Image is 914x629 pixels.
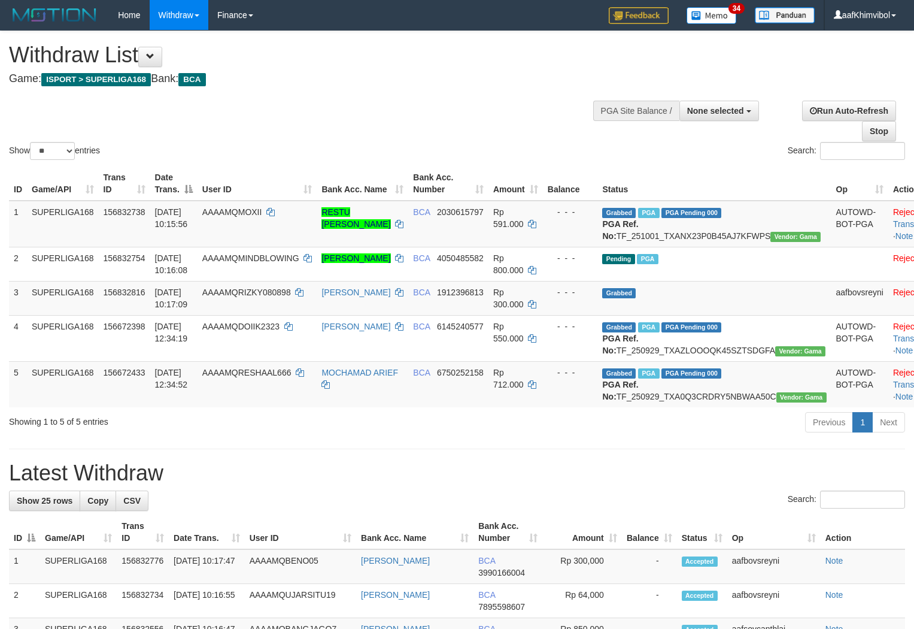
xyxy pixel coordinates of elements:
th: Amount: activate to sort column ascending [542,515,622,549]
a: Previous [805,412,853,433]
label: Search: [788,491,905,509]
span: ISPORT > SUPERLIGA168 [41,73,151,86]
a: [PERSON_NAME] [321,322,390,331]
td: aafbovsreyni [727,584,821,618]
button: None selected [679,101,759,121]
td: [DATE] 10:17:47 [169,549,245,584]
span: Grabbed [602,288,636,298]
td: SUPERLIGA168 [27,201,99,247]
td: 2 [9,247,27,281]
div: - - - [548,367,593,379]
span: Copy 6145240577 to clipboard [437,322,484,331]
span: AAAAMQRESHAAL666 [202,368,291,377]
th: Bank Acc. Number: activate to sort column ascending [473,515,542,549]
th: User ID: activate to sort column ascending [198,167,317,201]
td: AUTOWD-BOT-PGA [831,315,888,361]
span: Copy 1912396813 to clipboard [437,288,484,297]
td: Rp 64,000 [542,584,622,618]
span: Rp 591.000 [493,207,524,229]
span: Rp 712.000 [493,368,524,389]
span: AAAAMQRIZKY080898 [202,288,291,297]
a: Next [872,412,905,433]
div: - - - [548,320,593,332]
th: Op: activate to sort column ascending [831,167,888,201]
td: aafbovsreyni [831,281,888,315]
span: [DATE] 12:34:52 [155,368,188,389]
span: PGA Pending [661,322,721,332]
span: 156832754 [104,253,145,263]
label: Search: [788,142,905,160]
span: Marked by aafsoycanthlai [637,254,658,264]
span: Grabbed [602,322,636,332]
th: Balance [543,167,598,201]
a: [PERSON_NAME] [361,556,430,566]
span: Grabbed [602,368,636,379]
div: - - - [548,206,593,218]
td: AUTOWD-BOT-PGA [831,361,888,407]
b: PGA Ref. No: [602,380,638,401]
th: Game/API: activate to sort column ascending [40,515,117,549]
a: [PERSON_NAME] [361,590,430,600]
span: Marked by aafsoycanthlai [638,322,659,332]
h4: Game: Bank: [9,73,597,85]
span: BCA [478,590,495,600]
span: Copy [87,496,108,506]
th: Op: activate to sort column ascending [727,515,821,549]
span: AAAAMQDOIIK2323 [202,322,280,331]
td: AAAAMQBENO05 [245,549,356,584]
span: [DATE] 10:17:09 [155,288,188,309]
a: Note [895,231,913,241]
th: Trans ID: activate to sort column ascending [99,167,150,201]
th: Bank Acc. Number: activate to sort column ascending [408,167,488,201]
span: BCA [413,368,430,377]
span: Copy 7895598607 to clipboard [478,602,525,612]
span: [DATE] 10:15:56 [155,207,188,229]
td: 3 [9,281,27,315]
th: Amount: activate to sort column ascending [488,167,543,201]
td: 1 [9,201,27,247]
select: Showentries [30,142,75,160]
td: SUPERLIGA168 [27,281,99,315]
a: [PERSON_NAME] [321,288,390,297]
td: AUTOWD-BOT-PGA [831,201,888,247]
span: Accepted [682,591,718,601]
b: PGA Ref. No: [602,334,638,355]
span: [DATE] 10:16:08 [155,253,188,275]
td: 156832776 [117,549,169,584]
img: Button%20Memo.svg [687,7,737,24]
span: Marked by aafsoycanthlai [638,368,659,379]
td: Rp 300,000 [542,549,622,584]
img: MOTION_logo.png [9,6,100,24]
span: BCA [413,322,430,331]
span: BCA [478,556,495,566]
td: 5 [9,361,27,407]
th: Bank Acc. Name: activate to sort column ascending [317,167,408,201]
span: Copy 6750252158 to clipboard [437,368,484,377]
span: Pending [602,254,634,264]
th: ID: activate to sort column descending [9,515,40,549]
span: 156832816 [104,288,145,297]
span: BCA [413,207,430,217]
span: Vendor URL: https://trx31.1velocity.biz [770,232,821,242]
a: Stop [862,121,896,141]
td: TF_250929_TXA0Q3CRDRY5NBWAA50C [597,361,831,407]
td: 1 [9,549,40,584]
span: PGA Pending [661,368,721,379]
span: Vendor URL: https://trx31.1velocity.biz [775,346,825,356]
img: panduan.png [755,7,815,23]
span: 34 [728,3,745,14]
span: Rp 550.000 [493,322,524,343]
a: [PERSON_NAME] [321,253,390,263]
h1: Latest Withdraw [9,461,905,485]
th: Action [821,515,905,549]
span: CSV [123,496,141,506]
input: Search: [820,142,905,160]
span: AAAAMQMOXII [202,207,262,217]
span: AAAAMQMINDBLOWING [202,253,299,263]
td: SUPERLIGA168 [40,584,117,618]
a: Note [895,346,913,355]
span: Vendor URL: https://trx31.1velocity.biz [776,392,827,403]
span: 156832738 [104,207,145,217]
span: Grabbed [602,208,636,218]
h1: Withdraw List [9,43,597,67]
